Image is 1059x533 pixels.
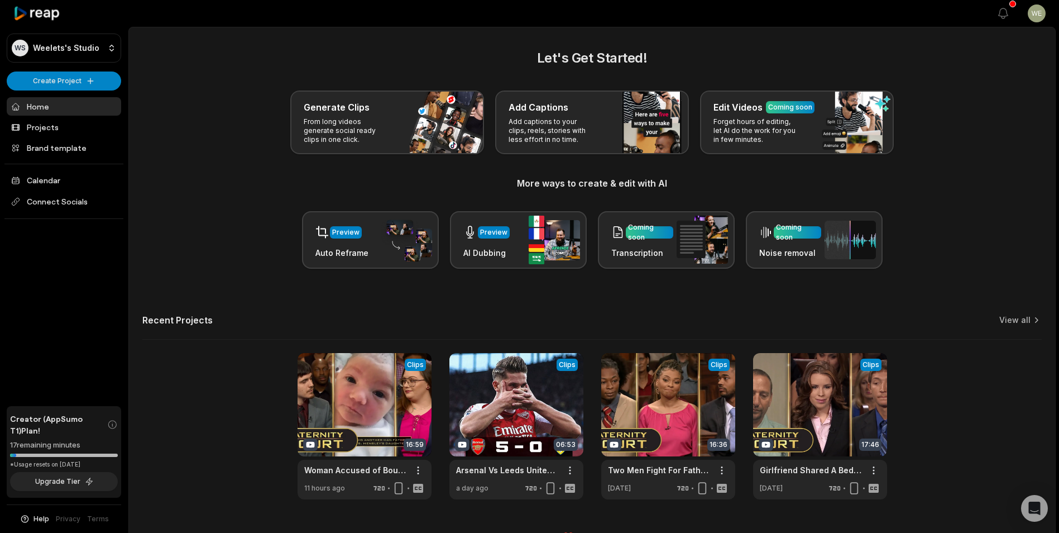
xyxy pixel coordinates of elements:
h3: More ways to create & edit with AI [142,177,1042,190]
div: 17 remaining minutes [10,440,118,451]
a: Calendar [7,171,121,189]
button: Help [20,514,49,524]
div: *Usage resets on [DATE] [10,460,118,469]
div: Coming soon [776,222,819,242]
h3: Add Captions [509,101,568,114]
a: View all [999,315,1031,326]
p: From long videos generate social ready clips in one click. [304,117,390,144]
h3: Noise removal [759,247,821,259]
h3: Auto Reframe [315,247,368,259]
a: Terms [87,514,109,524]
p: Add captions to your clips, reels, stories with less effort in no time. [509,117,595,144]
div: Preview [480,227,507,237]
button: Create Project [7,72,121,91]
h3: AI Dubbing [463,247,510,259]
img: ai_dubbing.png [529,216,580,264]
div: WS [12,40,28,56]
a: Privacy [56,514,80,524]
a: Arsenal Vs Leeds United 4-0 | extended highlights & Goals | Premier League 2025 [456,464,559,476]
div: Coming soon [768,102,812,112]
h2: Let's Get Started! [142,48,1042,68]
h2: Recent Projects [142,315,213,326]
p: Weelets's Studio [33,43,99,53]
div: Preview [332,227,360,237]
img: transcription.png [677,216,728,264]
a: Brand template [7,139,121,157]
span: Creator (AppSumo T1) Plan! [10,413,107,436]
span: Help [33,514,49,524]
a: Woman Accused of Bouncing Among Fiance, Ex's, Coworkers (Full Episode) | Paternity Court [304,464,407,476]
button: Upgrade Tier [10,472,118,491]
a: Home [7,97,121,116]
div: Open Intercom Messenger [1021,495,1048,522]
span: Connect Socials [7,192,121,212]
a: Girlfriend Shared A Bed With Boyfriend's Father (Full Episode) | Paternity Court [760,464,862,476]
h3: Transcription [611,247,673,259]
p: Forget hours of editing, let AI do the work for you in few minutes. [713,117,800,144]
div: Coming soon [628,222,671,242]
img: noise_removal.png [825,221,876,259]
img: auto_reframe.png [381,218,432,262]
a: Two Men Fight For Fatherhood (Full Episode) | Paternity Court [608,464,711,476]
a: Projects [7,118,121,136]
h3: Edit Videos [713,101,763,114]
h3: Generate Clips [304,101,370,114]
